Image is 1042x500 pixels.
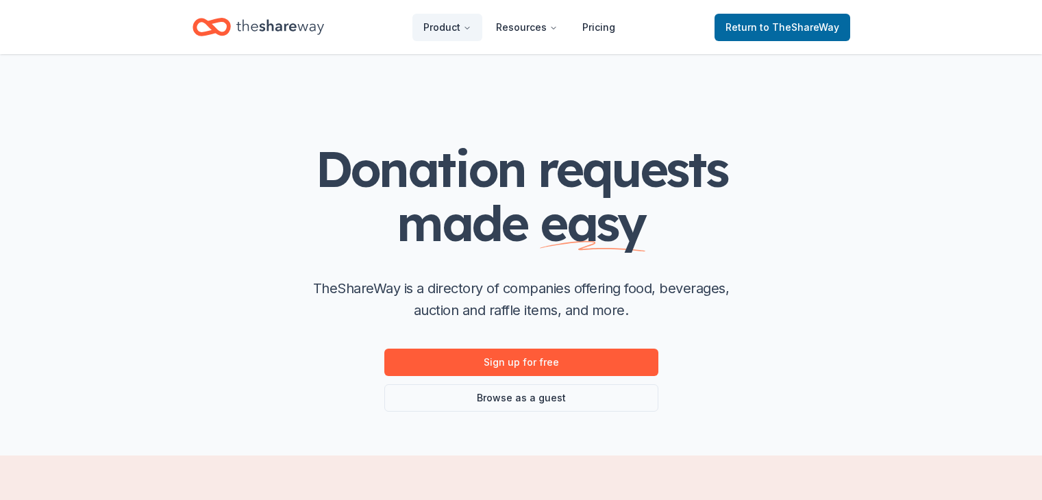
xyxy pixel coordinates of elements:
[715,14,850,41] a: Returnto TheShareWay
[725,19,839,36] span: Return
[571,14,626,41] a: Pricing
[384,384,658,412] a: Browse as a guest
[247,142,795,250] h1: Donation requests made
[485,14,569,41] button: Resources
[760,21,839,33] span: to TheShareWay
[193,11,324,43] a: Home
[412,14,482,41] button: Product
[540,192,645,253] span: easy
[302,277,741,321] p: TheShareWay is a directory of companies offering food, beverages, auction and raffle items, and m...
[384,349,658,376] a: Sign up for free
[412,11,626,43] nav: Main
